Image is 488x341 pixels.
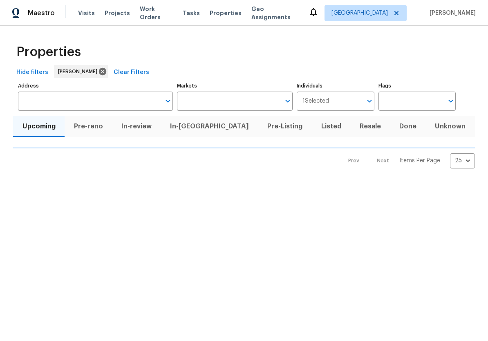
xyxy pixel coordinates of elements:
span: [GEOGRAPHIC_DATA] [331,9,388,17]
span: Hide filters [16,67,48,78]
button: Open [282,95,293,107]
span: Upcoming [18,121,60,132]
span: Properties [16,48,81,56]
span: Tasks [183,10,200,16]
span: Geo Assignments [251,5,299,21]
p: Items Per Page [399,157,440,165]
span: [PERSON_NAME] [58,67,101,76]
span: Work Orders [140,5,173,21]
span: Visits [78,9,95,17]
label: Flags [378,83,456,88]
span: Clear Filters [114,67,149,78]
button: Clear Filters [110,65,152,80]
span: Projects [105,9,130,17]
label: Individuals [297,83,374,88]
nav: Pagination Navigation [340,153,475,168]
label: Markets [177,83,293,88]
button: Hide filters [13,65,51,80]
button: Open [445,95,457,107]
span: In-[GEOGRAPHIC_DATA] [166,121,253,132]
span: Maestro [28,9,55,17]
span: Done [395,121,421,132]
div: [PERSON_NAME] [54,65,108,78]
span: Pre-Listing [263,121,307,132]
span: Listed [317,121,345,132]
label: Address [18,83,173,88]
span: In-review [117,121,156,132]
span: Properties [210,9,242,17]
span: Pre-reno [69,121,107,132]
span: 1 Selected [302,98,329,105]
div: 25 [450,150,475,171]
button: Open [364,95,375,107]
span: [PERSON_NAME] [426,9,476,17]
button: Open [162,95,174,107]
span: Unknown [431,121,470,132]
span: Resale [355,121,385,132]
